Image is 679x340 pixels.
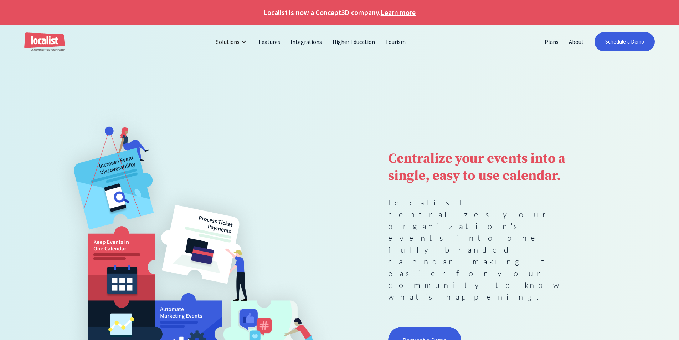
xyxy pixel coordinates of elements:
[254,33,286,50] a: Features
[381,7,416,18] a: Learn more
[380,33,411,50] a: Tourism
[564,33,589,50] a: About
[216,37,240,46] div: Solutions
[388,150,565,184] strong: Centralize your events into a single, easy to use calendar.
[595,32,655,51] a: Schedule a Demo
[24,32,65,51] a: home
[286,33,327,50] a: Integrations
[211,33,254,50] div: Solutions
[540,33,564,50] a: Plans
[388,197,582,303] p: Localist centralizes your organization's events into one fully-branded calendar, making it easier...
[328,33,381,50] a: Higher Education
